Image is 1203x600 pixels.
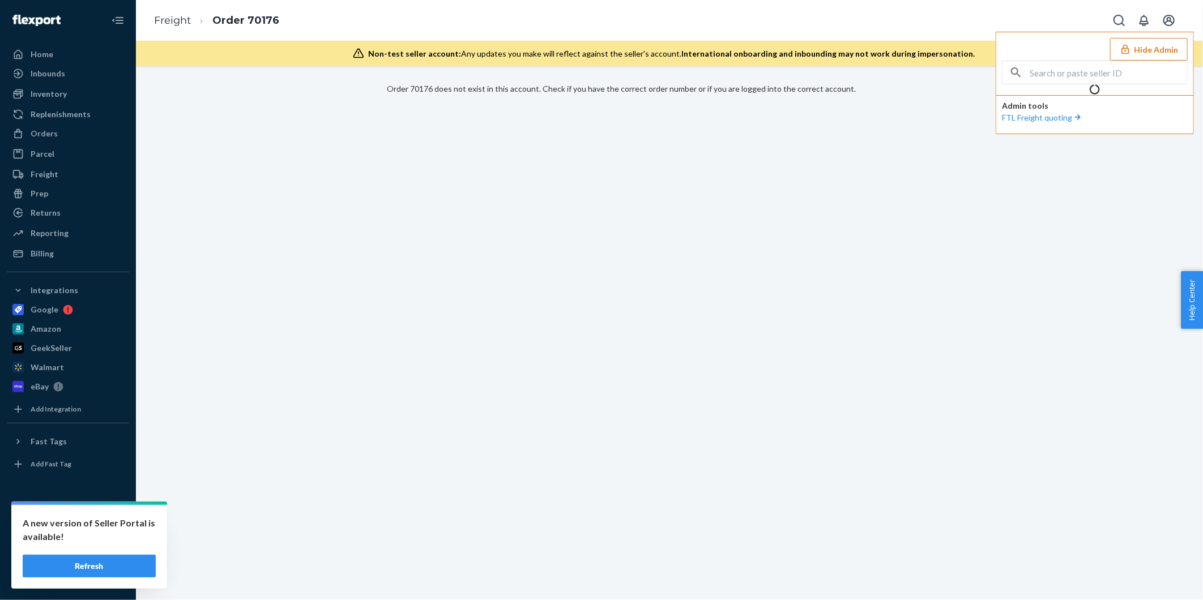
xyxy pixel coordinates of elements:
a: Talk to Support [7,530,129,548]
a: Settings [7,511,129,529]
a: Add Fast Tag [7,455,129,473]
a: Parcel [7,145,129,163]
button: Open notifications [1133,9,1155,32]
button: Integrations [7,281,129,299]
a: Freight [154,14,191,27]
div: Walmart [31,362,64,373]
div: Parcel [31,148,54,160]
p: A new version of Seller Portal is available! [23,516,156,543]
div: Billing [31,248,54,259]
span: Non-test seller account: [369,49,462,58]
div: Home [31,49,53,60]
div: Inbounds [31,68,65,79]
a: Inbounds [7,65,129,83]
button: Open account menu [1158,9,1180,32]
button: Refresh [23,555,156,577]
p: Admin tools [1002,100,1188,112]
a: Returns [7,204,129,222]
div: Freight [31,169,58,180]
a: Replenishments [7,105,129,123]
button: Give Feedback [7,568,129,586]
a: Walmart [7,358,129,376]
div: GeekSeller [31,342,72,354]
div: Reporting [31,228,69,239]
a: Reporting [7,224,129,242]
a: Add Integration [7,400,129,418]
button: Help Center [1181,271,1203,329]
a: GeekSeller [7,339,129,357]
a: Home [7,45,129,63]
button: Close Navigation [106,9,129,32]
span: Support [23,8,63,18]
button: Fast Tags [7,432,129,451]
a: Billing [7,245,129,263]
div: Add Integration [31,404,81,414]
div: Replenishments [31,109,91,120]
div: Any updates you make will reflect against the seller's account. [369,48,975,59]
div: Orders [31,128,58,139]
a: Inventory [7,85,129,103]
a: FTL Freight quoting [1002,113,1083,122]
a: Prep [7,185,129,203]
div: Fast Tags [31,436,67,447]
button: Open Search Box [1108,9,1131,32]
a: Google [7,301,129,319]
div: Integrations [31,285,78,296]
a: Help Center [7,549,129,567]
ol: breadcrumbs [145,4,288,37]
div: Google [31,304,58,315]
a: eBay [7,378,129,396]
a: Order 70176 [212,14,279,27]
div: eBay [31,381,49,392]
input: Search or paste seller ID [1030,61,1187,84]
span: International onboarding and inbounding may not work during impersonation. [682,49,975,58]
p: Order 70176 does not exist in this account. Check if you have the correct order number or if you ... [387,83,952,95]
div: Inventory [31,88,67,100]
a: Freight [7,165,129,183]
a: Orders [7,125,129,143]
a: Amazon [7,320,129,338]
div: Returns [31,207,61,218]
img: Flexport logo [12,15,61,26]
div: Add Fast Tag [31,459,71,469]
div: Amazon [31,323,61,335]
button: Hide Admin [1110,38,1188,61]
div: Prep [31,188,48,199]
